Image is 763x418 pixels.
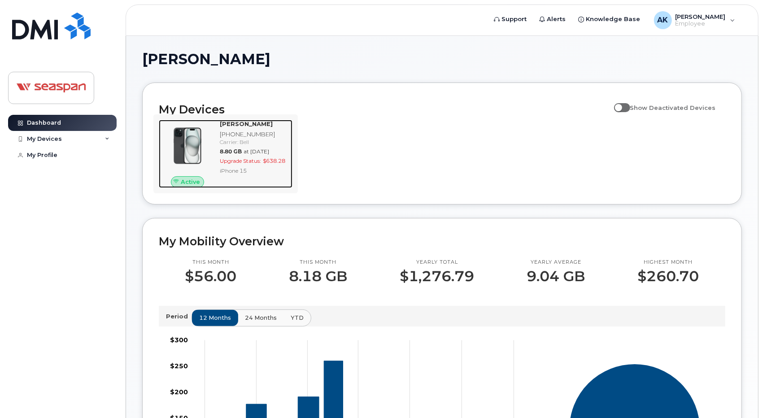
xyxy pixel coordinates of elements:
span: [PERSON_NAME] [142,52,270,66]
tspan: $300 [170,336,188,344]
span: 8.80 GB [220,148,242,155]
span: Active [181,178,200,186]
div: Carrier: Bell [220,138,289,146]
tspan: $200 [170,388,188,396]
p: 8.18 GB [289,268,348,284]
p: This month [185,259,237,266]
input: Show Deactivated Devices [614,99,621,106]
span: $638.28 [263,157,285,164]
h2: My Devices [159,103,610,116]
p: $1,276.79 [400,268,475,284]
p: Yearly average [527,259,585,266]
span: YTD [291,313,304,322]
div: iPhone 15 [220,167,289,174]
span: 24 months [245,313,277,322]
p: 9.04 GB [527,268,585,284]
span: at [DATE] [244,148,269,155]
div: [PHONE_NUMBER] [220,130,289,139]
p: This month [289,259,348,266]
span: Show Deactivated Devices [630,104,716,111]
p: Period [166,312,192,321]
p: Highest month [638,259,699,266]
p: $56.00 [185,268,237,284]
strong: [PERSON_NAME] [220,120,273,127]
tspan: $250 [170,362,188,370]
h2: My Mobility Overview [159,235,725,248]
p: Yearly total [400,259,475,266]
a: Active[PERSON_NAME][PHONE_NUMBER]Carrier: Bell8.80 GBat [DATE]Upgrade Status:$638.28iPhone 15 [159,120,292,188]
p: $260.70 [638,268,699,284]
img: iPhone_15_Black.png [166,124,209,167]
span: Upgrade Status: [220,157,261,164]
